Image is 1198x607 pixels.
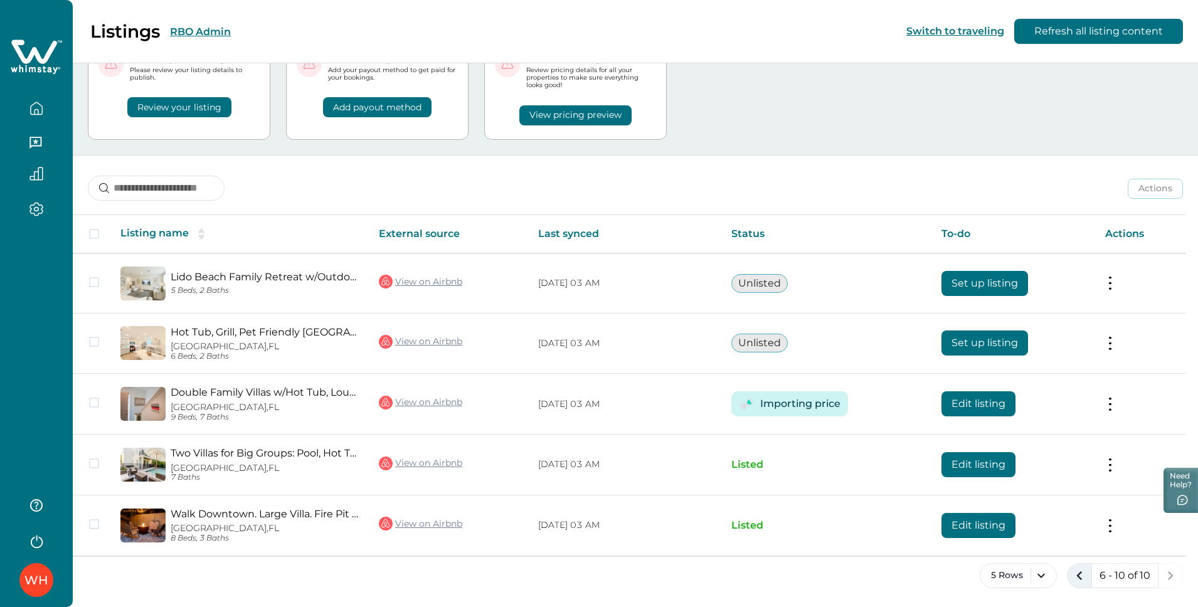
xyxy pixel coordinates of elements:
[980,563,1057,588] button: 5 Rows
[538,277,711,290] p: [DATE] 03 AM
[379,334,462,350] a: View on Airbnb
[1014,19,1183,44] button: Refresh all listing content
[538,519,711,532] p: [DATE] 03 AM
[1091,563,1158,588] button: 6 - 10 of 10
[171,402,359,413] p: [GEOGRAPHIC_DATA], FL
[171,341,359,352] p: [GEOGRAPHIC_DATA], FL
[1158,563,1183,588] button: next page
[171,534,359,543] p: 8 Beds, 3 Baths
[941,391,1015,416] button: Edit listing
[379,515,462,532] a: View on Airbnb
[171,326,359,338] a: Hot Tub, Grill, Pet Friendly [GEOGRAPHIC_DATA]
[24,565,48,595] div: Whimstay Host
[171,463,359,473] p: [GEOGRAPHIC_DATA], FL
[931,215,1096,253] th: To-do
[171,413,359,422] p: 9 Beds, 7 Baths
[941,271,1028,296] button: Set up listing
[731,274,788,293] button: Unlisted
[171,523,359,534] p: [GEOGRAPHIC_DATA], FL
[323,97,432,117] button: Add payout method
[127,97,231,117] button: Review your listing
[90,21,160,42] p: Listings
[120,267,166,300] img: propertyImage_Lido Beach Family Retreat w/Outdoor Shower+Grill
[731,334,788,352] button: Unlisted
[171,386,359,398] a: Double Family Villas w/Hot Tub, Lounges. Sleeps 24
[906,25,1004,37] button: Switch to traveling
[526,66,656,90] p: Review pricing details for all your properties to make sure everything looks good!
[1067,563,1092,588] button: previous page
[171,352,359,361] p: 6 Beds, 2 Baths
[120,509,166,542] img: propertyImage_Walk Downtown. Large Villa. Fire Pit + Grill
[721,215,931,253] th: Status
[130,66,260,82] p: Please review your listing details to publish.
[171,447,359,459] a: Two Villas for Big Groups: Pool, Hot Tub, [GEOGRAPHIC_DATA]
[1128,179,1183,199] button: Actions
[941,452,1015,477] button: Edit listing
[171,508,359,520] a: Walk Downtown. Large Villa. Fire Pit + Grill
[760,391,840,416] button: Importing price
[731,458,921,471] p: Listed
[171,271,359,283] a: Lido Beach Family Retreat w/Outdoor Shower+Grill
[528,215,721,253] th: Last synced
[1095,215,1186,253] th: Actions
[379,455,462,472] a: View on Airbnb
[171,473,359,482] p: 7 Baths
[189,228,214,240] button: sorting
[120,326,166,360] img: propertyImage_Hot Tub, Grill, Pet Friendly Beach House Downtown
[519,105,632,125] button: View pricing preview
[379,394,462,411] a: View on Airbnb
[120,387,166,421] img: propertyImage_Double Family Villas w/Hot Tub, Lounges. Sleeps 24
[1100,569,1150,582] p: 6 - 10 of 10
[120,448,166,482] img: propertyImage_Two Villas for Big Groups: Pool, Hot Tub, Downtown
[369,215,528,253] th: External source
[379,273,462,290] a: View on Airbnb
[941,513,1015,538] button: Edit listing
[110,215,369,253] th: Listing name
[538,398,711,411] p: [DATE] 03 AM
[538,458,711,471] p: [DATE] 03 AM
[170,26,231,38] button: RBO Admin
[739,396,755,412] img: Timer
[538,337,711,350] p: [DATE] 03 AM
[328,66,458,82] p: Add your payout method to get paid for your bookings.
[171,286,359,295] p: 5 Beds, 2 Baths
[941,330,1028,356] button: Set up listing
[731,519,921,532] p: Listed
